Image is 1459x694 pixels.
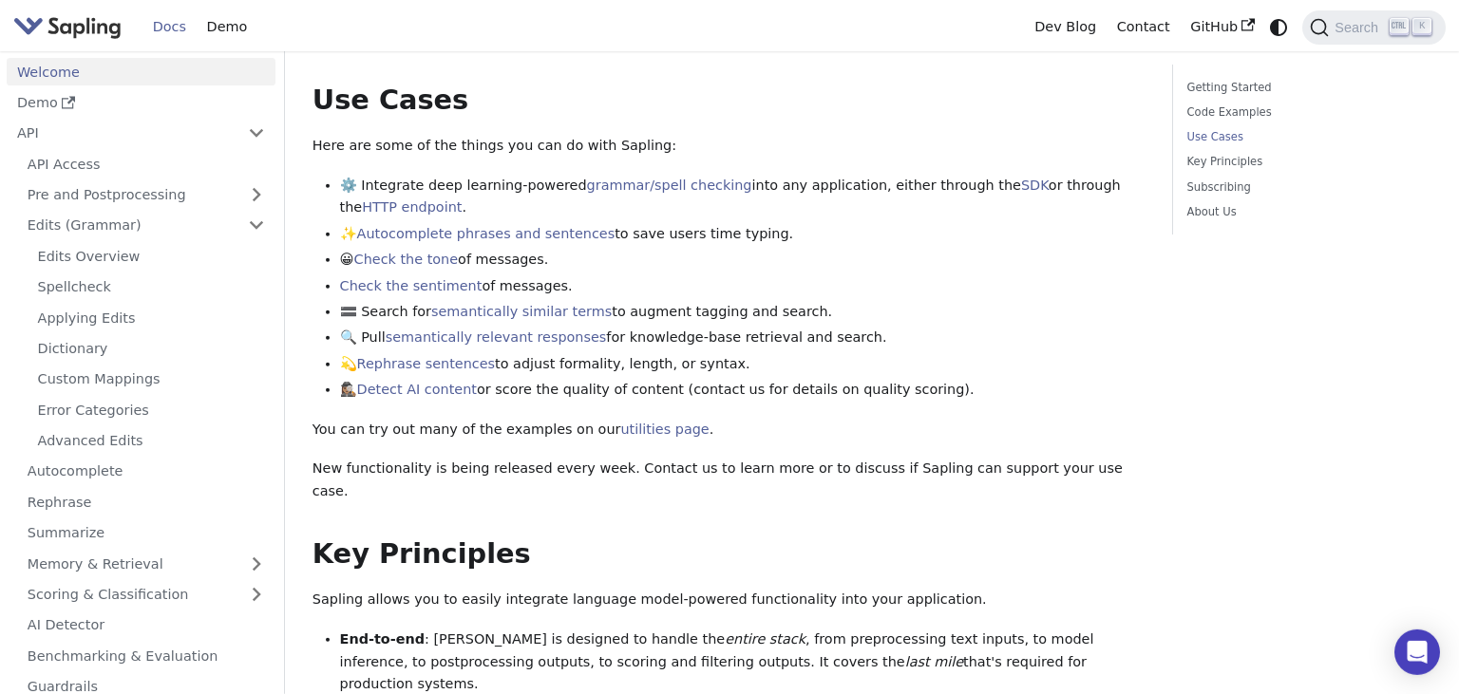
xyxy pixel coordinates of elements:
a: semantically similar terms [431,304,612,319]
a: Autocomplete phrases and sentences [357,226,616,241]
a: Subscribing [1187,178,1425,197]
a: SDK [1021,178,1049,193]
p: Sapling allows you to easily integrate language model-powered functionality into your application. [313,589,1146,611]
a: Edits (Grammar) [17,212,275,239]
a: Spellcheck [28,273,275,301]
a: Detect AI content [357,382,477,397]
a: Benchmarking & Evaluation [17,642,275,669]
em: entire stack [725,631,805,647]
a: Welcome [7,58,275,85]
li: 😀 of messages. [340,249,1146,272]
a: Code Examples [1187,103,1425,122]
a: Getting Started [1187,79,1425,97]
a: Edits Overview [28,242,275,270]
em: last mile [905,654,963,669]
a: Memory & Retrieval [17,550,275,577]
a: Sapling.ai [13,13,128,41]
li: 🕵🏽‍♀️ or score the quality of content (contact us for details on quality scoring). [340,379,1146,402]
li: 🟰 Search for to augment tagging and search. [340,301,1146,324]
li: of messages. [340,275,1146,298]
p: Here are some of the things you can do with Sapling: [313,135,1146,158]
a: Contact [1107,12,1181,42]
a: Check the tone [354,252,458,267]
a: About Us [1187,203,1425,221]
a: grammar/spell checking [587,178,752,193]
span: Search [1329,20,1390,35]
a: Pre and Postprocessing [17,181,275,209]
a: Autocomplete [17,458,275,485]
p: You can try out many of the examples on our . [313,419,1146,441]
strong: End-to-end [340,631,425,647]
a: Rephrase sentences [357,356,495,371]
li: ✨ to save users time typing. [340,223,1146,246]
button: Search (Ctrl+K) [1302,10,1445,45]
a: Custom Mappings [28,366,275,393]
a: Dictionary [28,335,275,363]
a: GitHub [1180,12,1264,42]
a: Advanced Edits [28,427,275,455]
img: Sapling.ai [13,13,122,41]
button: Switch between dark and light mode (currently system mode) [1265,13,1293,41]
button: Collapse sidebar category 'API' [237,120,275,147]
a: API Access [17,150,275,178]
a: utilities page [620,422,709,437]
a: Summarize [17,519,275,547]
a: AI Detector [17,611,275,639]
p: New functionality is being released every week. Contact us to learn more or to discuss if Sapling... [313,458,1146,503]
a: Applying Edits [28,304,275,331]
a: Error Categories [28,396,275,423]
h2: Use Cases [313,84,1146,118]
a: semantically relevant responses [386,329,607,345]
li: 💫 to adjust formality, length, or syntax. [340,353,1146,376]
h2: Key Principles [313,537,1146,572]
a: Demo [7,89,275,117]
a: Check the sentiment [340,278,483,293]
div: Open Intercom Messenger [1394,629,1440,675]
a: API [7,120,237,147]
a: Docs [142,12,197,42]
a: Use Cases [1187,128,1425,146]
a: Rephrase [17,488,275,516]
a: Key Principles [1187,153,1425,171]
li: 🔍 Pull for knowledge-base retrieval and search. [340,327,1146,349]
a: Scoring & Classification [17,581,275,609]
a: Demo [197,12,257,42]
a: HTTP endpoint [362,199,462,215]
li: ⚙️ Integrate deep learning-powered into any application, either through the or through the . [340,175,1146,220]
kbd: K [1412,18,1431,35]
a: Dev Blog [1024,12,1106,42]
